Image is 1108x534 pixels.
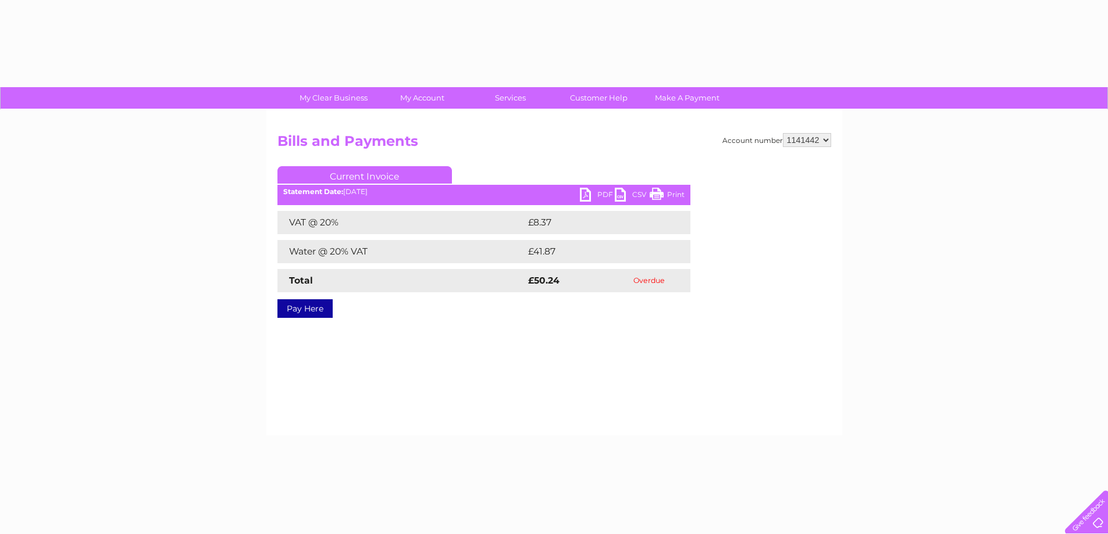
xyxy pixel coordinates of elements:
[374,87,470,109] a: My Account
[639,87,735,109] a: Make A Payment
[528,275,560,286] strong: £50.24
[289,275,313,286] strong: Total
[277,211,525,234] td: VAT @ 20%
[650,188,685,205] a: Print
[277,188,690,196] div: [DATE]
[608,269,690,292] td: Overdue
[277,240,525,263] td: Water @ 20% VAT
[277,133,831,155] h2: Bills and Payments
[525,211,663,234] td: £8.37
[615,188,650,205] a: CSV
[277,166,452,184] a: Current Invoice
[722,133,831,147] div: Account number
[580,188,615,205] a: PDF
[551,87,647,109] a: Customer Help
[525,240,666,263] td: £41.87
[462,87,558,109] a: Services
[283,187,343,196] b: Statement Date:
[286,87,382,109] a: My Clear Business
[277,299,333,318] a: Pay Here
